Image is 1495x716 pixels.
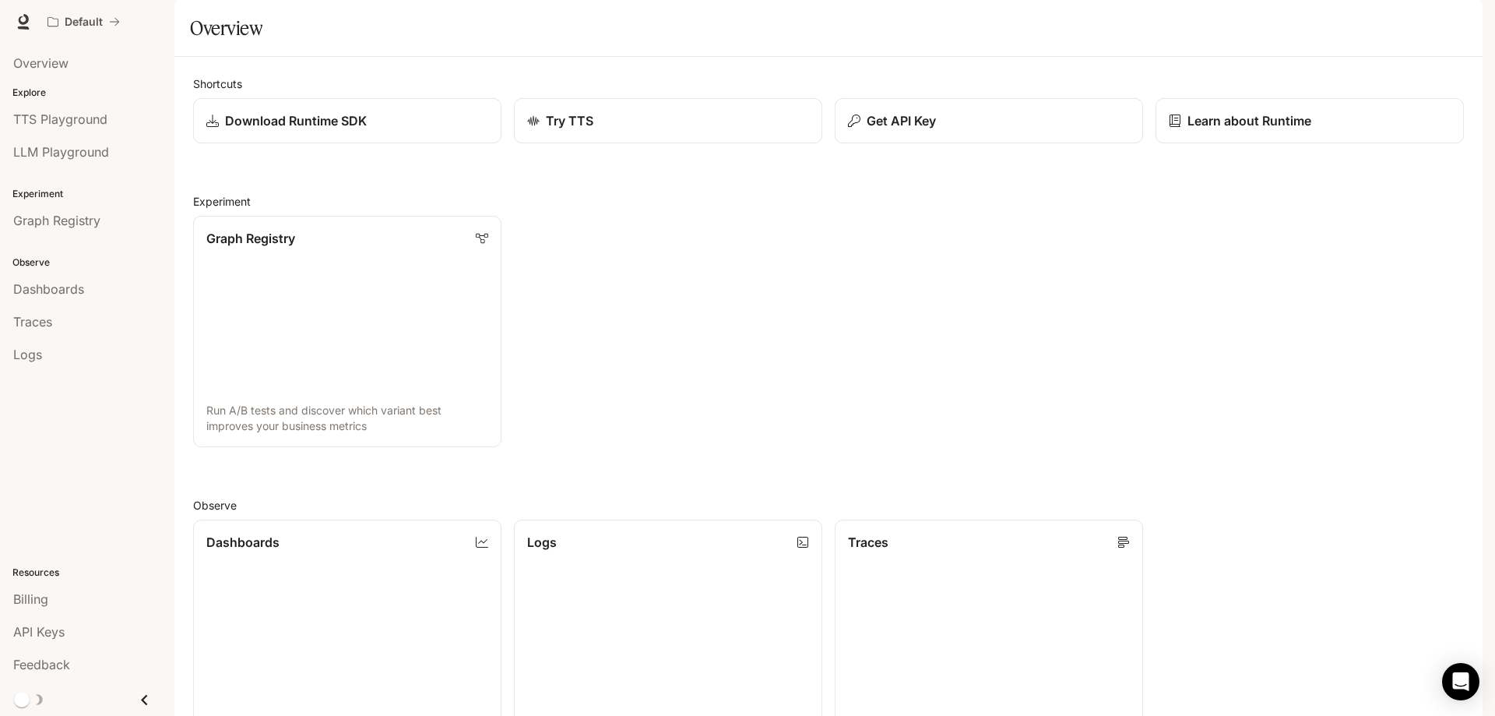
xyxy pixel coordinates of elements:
[193,98,501,143] a: Download Runtime SDK
[193,193,1464,210] h2: Experiment
[1187,111,1311,130] p: Learn about Runtime
[40,6,127,37] button: All workspaces
[65,16,103,29] p: Default
[193,497,1464,513] h2: Observe
[527,533,557,552] p: Logs
[193,216,501,447] a: Graph RegistryRun A/B tests and discover which variant best improves your business metrics
[546,111,593,130] p: Try TTS
[193,76,1464,92] h2: Shortcuts
[225,111,367,130] p: Download Runtime SDK
[1442,663,1479,700] div: Open Intercom Messenger
[848,533,888,552] p: Traces
[206,403,488,434] p: Run A/B tests and discover which variant best improves your business metrics
[867,111,936,130] p: Get API Key
[514,98,822,143] a: Try TTS
[1156,98,1464,143] a: Learn about Runtime
[206,533,280,552] p: Dashboards
[190,12,262,44] h1: Overview
[835,98,1143,143] button: Get API Key
[206,229,295,248] p: Graph Registry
